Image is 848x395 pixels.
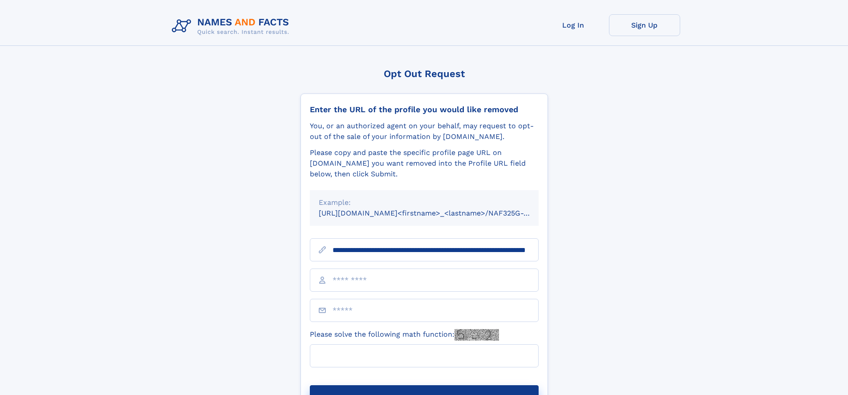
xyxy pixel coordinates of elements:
div: Example: [319,197,530,208]
a: Sign Up [609,14,680,36]
div: Enter the URL of the profile you would like removed [310,105,539,114]
label: Please solve the following math function: [310,329,499,341]
a: Log In [538,14,609,36]
div: Opt Out Request [300,68,548,79]
small: [URL][DOMAIN_NAME]<firstname>_<lastname>/NAF325G-xxxxxxxx [319,209,556,217]
div: You, or an authorized agent on your behalf, may request to opt-out of the sale of your informatio... [310,121,539,142]
img: Logo Names and Facts [168,14,296,38]
div: Please copy and paste the specific profile page URL on [DOMAIN_NAME] you want removed into the Pr... [310,147,539,179]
